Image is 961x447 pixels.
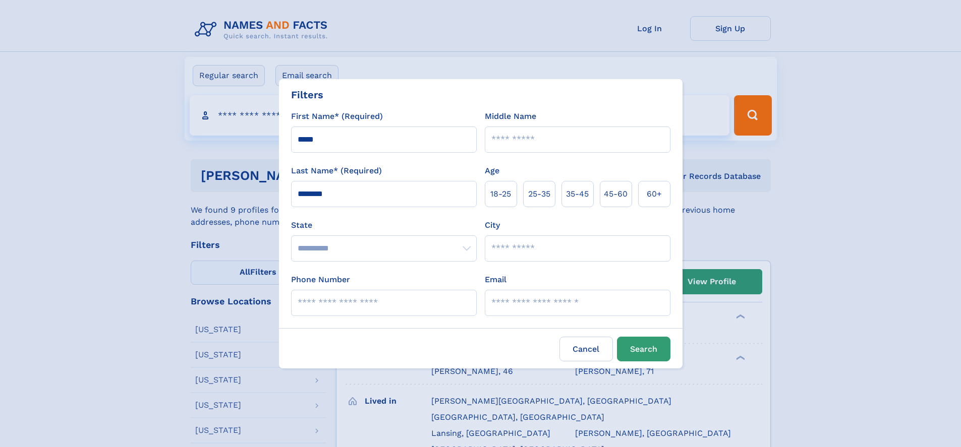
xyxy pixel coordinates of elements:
[485,110,536,122] label: Middle Name
[485,219,500,231] label: City
[291,165,382,177] label: Last Name* (Required)
[559,337,613,361] label: Cancel
[566,188,589,200] span: 35‑45
[485,274,506,286] label: Email
[291,87,323,102] div: Filters
[291,110,383,122] label: First Name* (Required)
[291,274,350,286] label: Phone Number
[490,188,511,200] span: 18‑25
[528,188,550,200] span: 25‑35
[291,219,477,231] label: State
[604,188,628,200] span: 45‑60
[647,188,662,200] span: 60+
[485,165,499,177] label: Age
[617,337,670,361] button: Search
